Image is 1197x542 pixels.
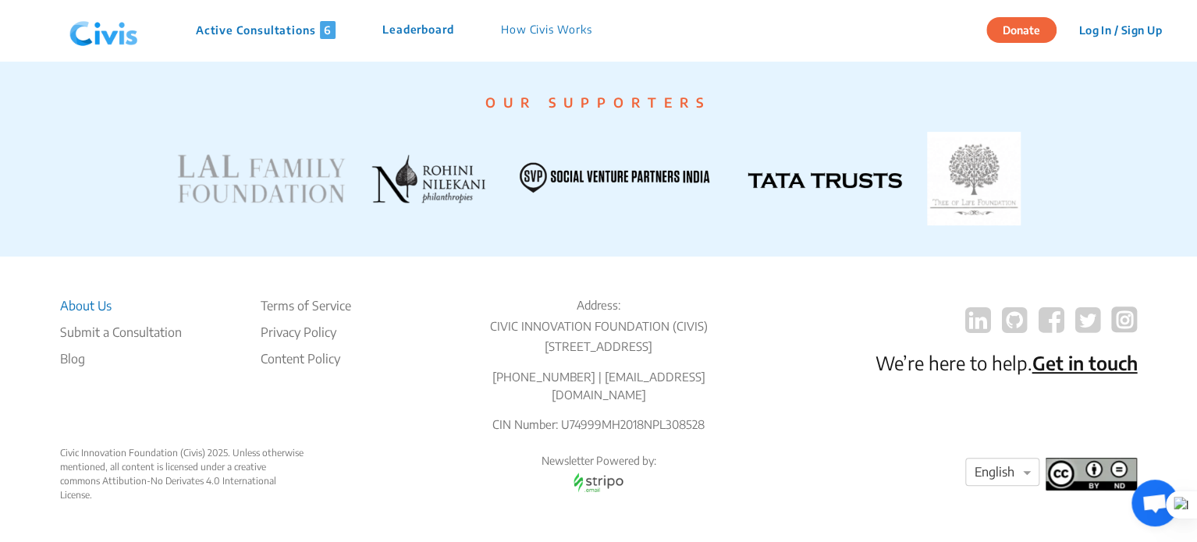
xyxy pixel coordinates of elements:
[320,21,336,39] span: 6
[1032,351,1137,374] a: Get in touch
[60,446,306,502] div: Civic Innovation Foundation (Civis) 2025. Unless otherwise mentioned, all content is licensed und...
[453,338,744,356] p: [STREET_ADDRESS]
[1046,458,1137,491] img: footer logo
[986,17,1057,43] button: Donate
[453,296,744,314] p: Address:
[453,317,744,335] p: CIVIC INNOVATION FOUNDATION (CIVIS)
[510,154,723,204] img: SVP INDIA
[63,7,144,54] img: navlogo.png
[501,21,592,39] p: How Civis Works
[1131,480,1178,526] div: Open chat
[60,296,182,315] li: About Us
[60,323,182,342] li: Submit a Consultation
[260,296,350,315] li: Terms of Service
[986,21,1068,37] a: Donate
[1068,18,1172,42] button: Log In / Sign Up
[60,349,182,368] a: Blog
[260,323,350,342] li: Privacy Policy
[453,368,744,403] p: [PHONE_NUMBER] | [EMAIL_ADDRESS][DOMAIN_NAME]
[927,132,1021,225] img: TATA TRUSTS
[748,172,902,188] img: TATA TRUSTS
[371,154,485,204] img: ROHINI NILEKANI PHILANTHROPIES
[453,453,744,469] p: Newsletter Powered by:
[566,469,631,496] img: stripo email logo
[382,21,454,39] p: Leaderboard
[260,349,350,368] li: Content Policy
[196,21,336,39] p: Active Consultations
[453,416,744,434] p: CIN Number: U74999MH2018NPL308528
[875,349,1137,377] p: We’re here to help.
[176,154,346,204] img: LAL FAMILY FOUNDATION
